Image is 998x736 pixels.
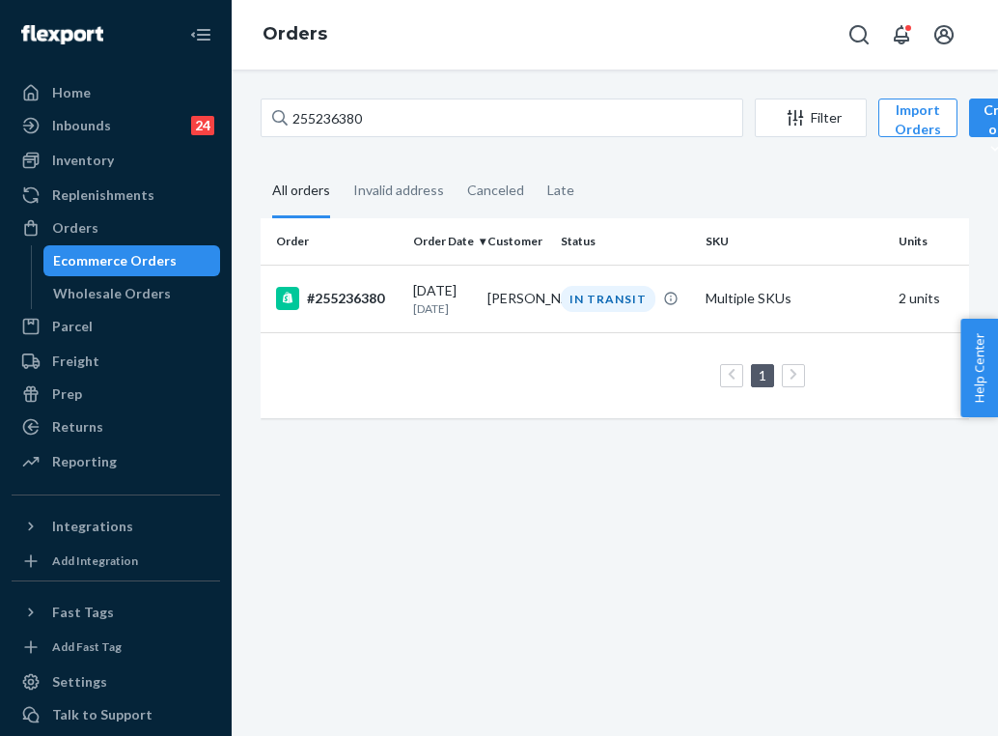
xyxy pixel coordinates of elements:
[191,116,214,135] div: 24
[12,411,220,442] a: Returns
[12,379,220,410] a: Prep
[755,367,770,383] a: Page 1 is your current page
[52,218,98,238] div: Orders
[52,352,99,371] div: Freight
[52,552,138,569] div: Add Integration
[891,265,965,332] td: 2 units
[878,99,957,137] button: Import Orders
[276,287,398,310] div: #255236380
[52,116,111,135] div: Inbounds
[960,319,998,417] button: Help Center
[467,165,524,215] div: Canceled
[12,77,220,108] a: Home
[52,83,91,102] div: Home
[12,550,220,573] a: Add Integration
[755,99,867,137] button: Filter
[52,452,117,471] div: Reporting
[52,317,93,336] div: Parcel
[12,311,220,342] a: Parcel
[52,417,103,437] div: Returns
[181,15,220,54] button: Close Navigation
[12,212,220,243] a: Orders
[413,300,472,317] p: [DATE]
[12,636,220,659] a: Add Fast Tag
[561,286,655,312] div: IN TRANSIT
[353,165,444,215] div: Invalid address
[21,25,103,44] img: Flexport logo
[52,185,154,205] div: Replenishments
[43,245,221,276] a: Ecommerce Orders
[480,265,554,332] td: [PERSON_NAME]
[698,218,891,265] th: SKU
[52,672,107,692] div: Settings
[261,99,743,137] input: Search orders
[12,180,220,211] a: Replenishments
[553,218,698,265] th: Status
[12,699,220,730] button: Talk to Support
[272,165,330,218] div: All orders
[53,251,177,270] div: Ecommerce Orders
[413,281,472,317] div: [DATE]
[698,265,891,332] td: Multiple SKUs
[12,666,220,697] a: Settings
[873,678,979,726] iframe: Opens a widget where you can chat to one of our agents
[487,233,546,249] div: Customer
[52,603,114,622] div: Fast Tags
[891,218,965,265] th: Units
[405,218,480,265] th: Order Date
[12,511,220,542] button: Integrations
[247,7,343,63] ol: breadcrumbs
[756,108,866,127] div: Filter
[12,110,220,141] a: Inbounds24
[53,284,171,303] div: Wholesale Orders
[547,165,574,215] div: Late
[261,218,405,265] th: Order
[52,705,152,724] div: Talk to Support
[12,597,220,628] button: Fast Tags
[263,23,327,44] a: Orders
[52,517,133,536] div: Integrations
[12,446,220,477] a: Reporting
[840,15,878,54] button: Open Search Box
[52,384,82,404] div: Prep
[925,15,963,54] button: Open account menu
[882,15,921,54] button: Open notifications
[43,278,221,309] a: Wholesale Orders
[52,638,122,655] div: Add Fast Tag
[52,151,114,170] div: Inventory
[12,145,220,176] a: Inventory
[12,346,220,377] a: Freight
